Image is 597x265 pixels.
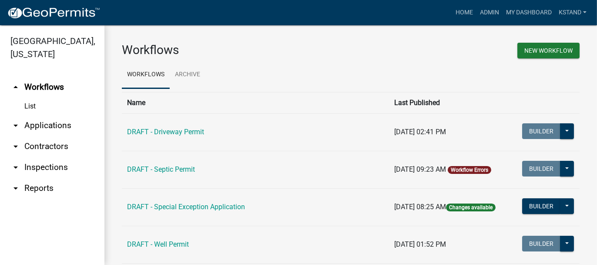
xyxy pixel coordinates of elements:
i: arrow_drop_down [10,162,21,173]
button: Builder [522,236,560,251]
a: Admin [476,4,503,21]
span: [DATE] 09:23 AM [394,165,446,173]
a: Workflow Errors [451,167,488,173]
a: Home [452,4,476,21]
i: arrow_drop_up [10,82,21,92]
a: Archive [170,61,205,89]
button: Builder [522,198,560,214]
button: Builder [522,161,560,177]
h3: Workflows [122,43,344,58]
a: My Dashboard [503,4,555,21]
button: New Workflow [517,43,580,58]
a: Workflows [122,61,170,89]
th: Last Published [389,92,511,113]
span: [DATE] 01:52 PM [394,240,446,248]
span: [DATE] 02:41 PM [394,128,446,136]
button: Builder [522,123,560,139]
th: Name [122,92,389,113]
span: Changes available [446,204,496,211]
i: arrow_drop_down [10,120,21,131]
i: arrow_drop_down [10,141,21,152]
span: [DATE] 08:25 AM [394,203,446,211]
a: DRAFT - Well Permit [127,240,189,248]
a: DRAFT - Special Exception Application [127,203,245,211]
a: kstand [555,4,590,21]
i: arrow_drop_down [10,183,21,194]
a: DRAFT - Septic Permit [127,165,195,173]
a: DRAFT - Driveway Permit [127,128,204,136]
